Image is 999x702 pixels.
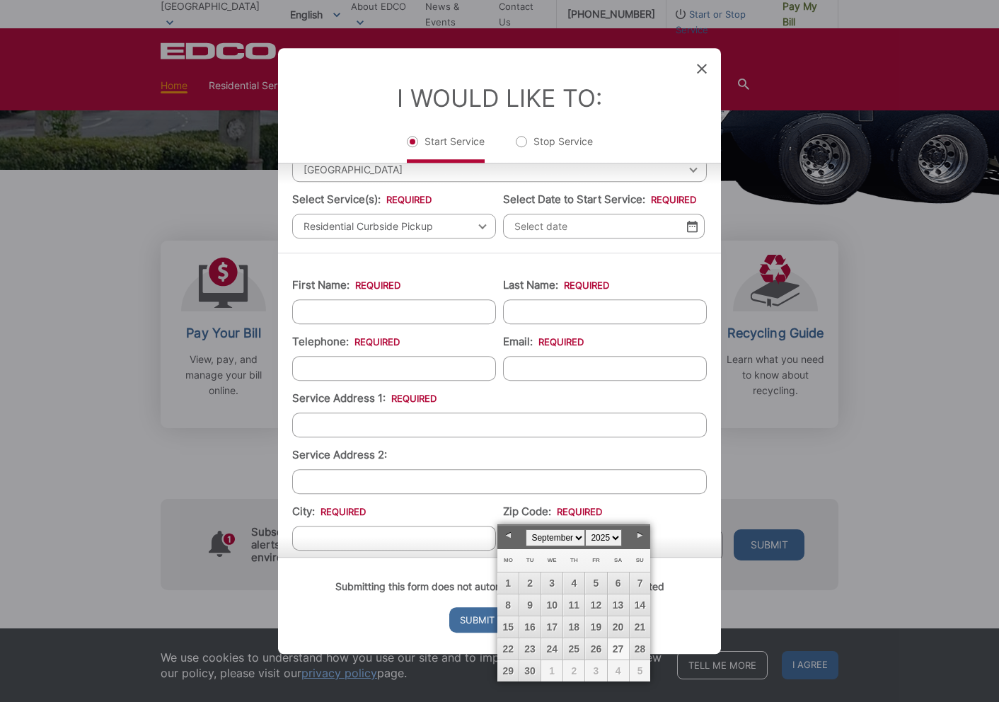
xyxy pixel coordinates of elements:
[526,557,534,563] span: Tuesday
[292,335,400,348] label: Telephone:
[292,392,437,405] label: Service Address 1:
[585,616,606,638] a: 19
[497,660,519,681] a: 29
[519,616,541,638] a: 16
[407,134,485,163] label: Start Service
[585,529,622,546] select: Select year
[541,616,562,638] a: 17
[503,505,602,518] label: Zip Code:
[497,616,519,638] a: 15
[563,660,584,681] span: 2
[503,193,696,206] label: Select Date to Start Service:
[292,157,707,182] span: [GEOGRAPHIC_DATA]
[630,594,651,616] a: 14
[292,193,432,206] label: Select Service(s):
[503,214,705,238] input: Select date
[630,638,651,660] a: 28
[504,557,513,563] span: Monday
[541,572,562,594] a: 3
[608,616,629,638] a: 20
[516,134,593,163] label: Stop Service
[592,557,600,563] span: Friday
[608,638,629,660] a: 27
[629,525,650,546] a: Next
[630,616,651,638] a: 21
[563,638,584,660] a: 25
[541,660,562,681] span: 1
[519,638,541,660] a: 23
[497,638,519,660] a: 22
[548,557,557,563] span: Wednesday
[503,279,609,292] label: Last Name:
[570,557,578,563] span: Thursday
[563,594,584,616] a: 11
[497,594,519,616] a: 8
[503,335,584,348] label: Email:
[541,594,562,616] a: 10
[519,594,541,616] a: 9
[608,594,629,616] a: 13
[585,638,606,660] a: 26
[519,572,541,594] a: 2
[292,449,387,461] label: Service Address 2:
[519,660,541,681] a: 30
[335,580,664,592] strong: Submitting this form does not automatically start the service requested
[630,660,651,681] span: 5
[449,607,550,633] input: Submit Request
[292,505,366,518] label: City:
[563,572,584,594] a: 4
[585,660,606,681] span: 3
[541,638,562,660] a: 24
[563,616,584,638] a: 18
[585,594,606,616] a: 12
[397,84,602,113] label: I Would Like To:
[526,529,585,546] select: Select month
[292,279,400,292] label: First Name:
[687,220,698,232] img: Select date
[608,660,629,681] span: 4
[292,214,496,238] span: Residential Curbside Pickup
[614,557,622,563] span: Saturday
[636,557,644,563] span: Sunday
[497,572,519,594] a: 1
[497,525,519,546] a: Prev
[608,572,629,594] a: 6
[585,572,606,594] a: 5
[630,572,651,594] a: 7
